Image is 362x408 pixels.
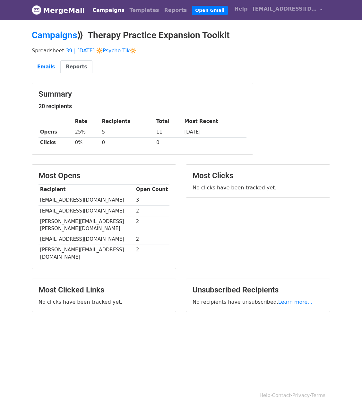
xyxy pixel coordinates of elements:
[134,184,169,195] th: Open Count
[330,377,362,408] iframe: Chat Widget
[39,184,134,195] th: Recipient
[32,4,85,17] a: MergeMail
[253,5,317,13] span: [EMAIL_ADDRESS][DOMAIN_NAME]
[100,116,155,127] th: Recipients
[155,127,183,137] td: 11
[292,393,310,398] a: Privacy
[250,3,325,18] a: [EMAIL_ADDRESS][DOMAIN_NAME]
[32,30,77,40] a: Campaigns
[100,127,155,137] td: 5
[100,137,155,148] td: 0
[183,127,246,137] td: [DATE]
[90,4,127,17] a: Campaigns
[39,195,134,205] td: [EMAIL_ADDRESS][DOMAIN_NAME]
[39,127,73,137] th: Opens
[32,47,330,54] p: Spreadsheet:
[32,60,60,74] a: Emails
[39,285,169,295] h3: Most Clicked Links
[278,299,313,305] a: Learn more...
[155,137,183,148] td: 0
[39,205,134,216] td: [EMAIL_ADDRESS][DOMAIN_NAME]
[134,216,169,234] td: 2
[192,6,228,15] a: Open Gmail
[311,393,325,398] a: Terms
[60,60,92,74] a: Reports
[183,116,246,127] th: Most Recent
[73,116,100,127] th: Rate
[39,299,169,305] p: No clicks have been tracked yet.
[134,195,169,205] td: 3
[39,137,73,148] th: Clicks
[193,171,323,180] h3: Most Clicks
[193,299,323,305] p: No recipients have unsubscribed.
[39,216,134,234] td: [PERSON_NAME][EMAIL_ADDRESS][PERSON_NAME][DOMAIN_NAME]
[73,127,100,137] td: 25%
[39,234,134,245] td: [EMAIL_ADDRESS][DOMAIN_NAME]
[162,4,190,17] a: Reports
[66,48,136,54] a: 39 | [DATE] 🔆Psycho Tik🔆
[73,137,100,148] td: 0%
[127,4,161,17] a: Templates
[193,285,323,295] h3: Unsubscribed Recipients
[39,90,246,99] h3: Summary
[39,245,134,262] td: [PERSON_NAME][EMAIL_ADDRESS][DOMAIN_NAME]
[32,30,330,41] h2: ⟫ Therapy Practice Expansion Toolkit
[134,205,169,216] td: 2
[39,103,246,110] h5: 20 recipients
[193,184,323,191] p: No clicks have been tracked yet.
[32,5,41,15] img: MergeMail logo
[272,393,291,398] a: Contact
[232,3,250,15] a: Help
[134,245,169,262] td: 2
[39,171,169,180] h3: Most Opens
[155,116,183,127] th: Total
[134,234,169,245] td: 2
[260,393,271,398] a: Help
